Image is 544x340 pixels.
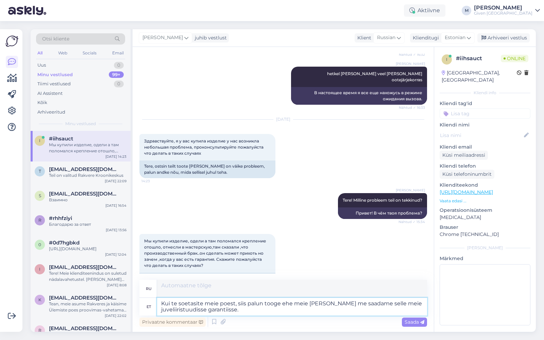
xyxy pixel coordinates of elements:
[38,328,41,333] span: r
[39,193,41,198] span: s
[139,116,427,122] div: [DATE]
[39,169,41,174] span: t
[49,264,120,270] span: irinaorlov.est@gmail.com
[105,178,126,184] div: [DATE] 22:09
[107,283,126,288] div: [DATE] 8:08
[139,160,275,178] div: Tere, ostsin teilt toote [PERSON_NAME] on väike probleem, palun andke nõu, mida sellisel juhul teha.
[141,178,167,184] span: 14:23
[38,297,41,302] span: k
[147,301,151,312] div: et
[106,227,126,233] div: [DATE] 13:56
[49,240,80,246] span: #0d7hgbkd
[440,108,530,119] input: Lisa tag
[355,34,371,41] div: Klient
[105,154,126,159] div: [DATE] 14:23
[39,138,40,143] span: i
[49,270,126,283] div: Tere! Meie klienditeenindus on suletud nädalavahetustel. [PERSON_NAME] tellimuse kätte saanud, si...
[398,219,425,224] span: Nähtud ✓ 15:34
[144,138,265,156] span: Здравствуйте, я у вас купила изделие у нас возникла небольшая проблема, проконсультируйте пожалуй...
[42,35,69,42] span: Otsi kliente
[5,35,18,48] img: Askly Logo
[440,121,530,129] p: Kliendi nimi
[399,105,425,110] span: Nähtud ✓ 16:33
[39,267,40,272] span: i
[396,61,425,66] span: [PERSON_NAME]
[105,252,126,257] div: [DATE] 12:04
[405,319,424,325] span: Saada
[440,100,530,107] p: Kliendi tag'id
[49,166,120,172] span: tttolitshwets@gmail.com
[146,283,152,294] div: ru
[38,242,41,247] span: 0
[38,218,41,223] span: r
[440,245,530,251] div: [PERSON_NAME]
[338,207,427,219] div: Привет! В чём твоя проблема?
[49,301,126,313] div: Tean, meie asume Rakveres ja käisime Ülemiste poes proovimas-vahetamas veel mudelit.
[442,69,517,84] div: [GEOGRAPHIC_DATA], [GEOGRAPHIC_DATA]
[49,191,120,197] span: simonovsemen2017@gmail.com
[440,182,530,189] p: Klienditeekond
[37,81,71,87] div: Tiimi vestlused
[440,163,530,170] p: Kliendi telefon
[440,90,530,96] div: Kliendi info
[440,207,530,214] p: Operatsioonisüsteem
[37,99,47,106] div: Kõik
[49,295,120,301] span: kadri.viilu.001@mail.ee
[404,4,445,17] div: Aktiivne
[377,34,395,41] span: Russian
[49,325,120,331] span: riho.sepp@outlook.com
[114,62,124,69] div: 0
[109,71,124,78] div: 99+
[139,273,275,309] div: Ostsime toote, panime selle [PERSON_NAME] kinnitus läks katki [PERSON_NAME] [PERSON_NAME], viisim...
[399,52,425,57] span: Nähtud ✓ 16:32
[446,57,447,62] span: i
[474,5,540,16] a: [PERSON_NAME]Given [GEOGRAPHIC_DATA]
[157,280,427,297] textarea: Если вы совершили покупку в нашем магазине, пожалуйста, принесите украшение к нам в магазин, и мы...
[49,246,126,252] div: [URL][DOMAIN_NAME]
[37,71,73,78] div: Minu vestlused
[114,81,124,87] div: 0
[37,109,65,116] div: Arhiveeritud
[440,224,530,231] p: Brauser
[37,90,63,97] div: AI Assistent
[477,33,530,42] div: Arhiveeri vestlus
[49,172,126,178] div: Teil on valitud Rakvere Kroonikeskus
[139,318,206,327] div: Privaatne kommentaar
[157,298,427,316] textarea: Kui te soetasite meie poest, siis palun tooge ehe meie [PERSON_NAME] me saadame selle meie juveli...
[49,197,126,203] div: Взаимно
[440,132,523,139] input: Lisa nimi
[474,5,532,11] div: [PERSON_NAME]
[192,34,227,41] div: juhib vestlust
[49,136,73,142] span: #iihsauct
[105,313,126,318] div: [DATE] 22:02
[440,231,530,238] p: Chrome [TECHNICAL_ID]
[49,142,126,154] div: Мы купили изделие, одели а там поломался крепление отошло, отнесли в мастерскую,там сказали ,что ...
[396,188,425,193] span: [PERSON_NAME]
[410,34,439,41] div: Klienditugi
[440,189,493,195] a: [URL][DOMAIN_NAME]
[501,55,528,62] span: Online
[474,11,532,16] div: Given [GEOGRAPHIC_DATA]
[36,49,44,57] div: All
[440,214,530,221] p: [MEDICAL_DATA]
[440,198,530,204] p: Vaata edasi ...
[440,151,488,160] div: Küsi meiliaadressi
[144,238,267,268] span: Мы купили изделие, одели а там поломался крепление отошло, отнесли в мастерскую,там сказали ,что ...
[142,34,183,41] span: [PERSON_NAME]
[440,170,494,179] div: Küsi telefoninumbrit
[105,203,126,208] div: [DATE] 16:54
[111,49,125,57] div: Email
[57,49,69,57] div: Web
[291,87,427,105] div: В настоящее время я все еще нахожусь в режиме ожидания вызова.
[456,54,501,63] div: # iihsauct
[440,255,530,262] p: Märkmed
[37,62,46,69] div: Uus
[462,6,471,15] div: M
[343,198,422,203] span: Tere! Milline probleem teil on tekkinud?
[49,215,72,221] span: #rhhfziyi
[65,121,96,127] span: Minu vestlused
[49,221,126,227] div: Благодарю за ответ
[81,49,98,57] div: Socials
[445,34,465,41] span: Estonian
[440,143,530,151] p: Kliendi email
